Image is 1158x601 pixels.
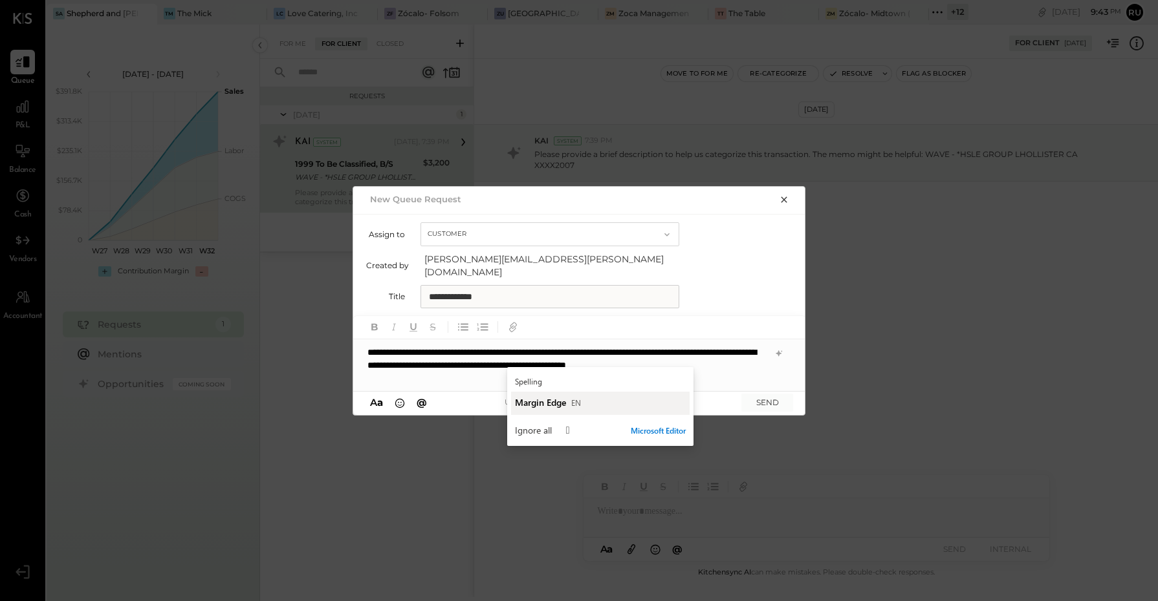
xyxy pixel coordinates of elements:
[474,319,491,335] button: Ordered List
[417,396,427,408] span: @
[430,397,728,408] div: Use to send the message
[370,194,461,204] h2: New Queue Request
[424,253,683,279] span: [PERSON_NAME][EMAIL_ADDRESS][PERSON_NAME][DOMAIN_NAME]
[366,395,387,410] button: Aa
[505,319,521,335] button: Add URL
[413,395,431,410] button: @
[405,319,422,335] button: Underline
[455,319,472,335] button: Unordered List
[741,394,793,411] button: SEND
[366,229,405,239] label: Assign to
[366,260,409,270] label: Created by
[421,222,679,246] button: Customer
[377,396,383,408] span: a
[424,319,441,335] button: Strikethrough
[366,291,405,301] label: Title
[366,319,383,335] button: Bold
[386,319,402,335] button: Italic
